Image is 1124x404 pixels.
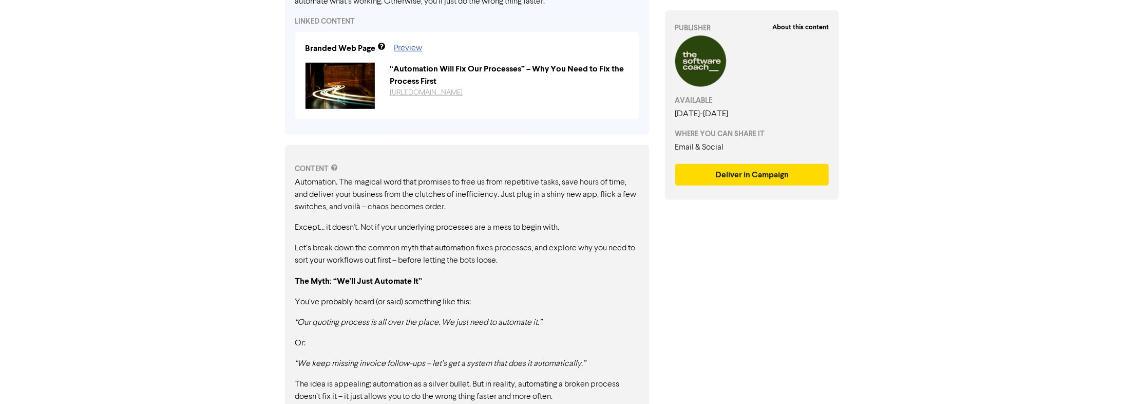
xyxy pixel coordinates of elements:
p: Automation. The magical word that promises to free us from repetitive tasks, save hours of time, ... [295,176,639,213]
button: Deliver in Campaign [675,164,829,186]
p: Let’s break down the common myth that automation fixes processes, and explore why you need to sor... [295,242,639,267]
div: https://public2.bomamarketing.com/cp/2xSCk4o0RhSztlA9FmPyY?sa=5nVwSPFL [383,87,637,98]
p: Except… it doesn't. Not if your underlying processes are a mess to begin with. [295,222,639,234]
p: Or: [295,337,639,350]
em: “We keep missing invoice follow-ups – let’s get a system that does it automatically.” [295,360,586,368]
div: Branded Web Page [306,42,376,54]
strong: About this content [772,23,829,31]
a: [URL][DOMAIN_NAME] [390,89,463,96]
div: Email & Social [675,141,829,154]
p: The idea is appealing: automation as a silver bullet. But in reality, automating a broken process... [295,378,639,403]
div: [DATE] - [DATE] [675,108,829,120]
p: You’ve probably heard (or said) something like this: [295,296,639,308]
div: AVAILABLE [675,95,829,106]
div: LINKED CONTENT [295,16,639,27]
iframe: Chat Widget [1073,355,1124,404]
div: “Automation Will Fix Our Processes” – Why You Need to Fix the Process First [383,63,637,87]
div: WHERE YOU CAN SHARE IT [675,128,829,139]
a: Preview [394,44,423,52]
div: PUBLISHER [675,23,829,33]
div: CONTENT [295,163,639,174]
em: “Our quoting process is all over the place. We just need to automate it.” [295,319,542,327]
strong: The Myth: “We’ll Just Automate It” [295,276,423,286]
